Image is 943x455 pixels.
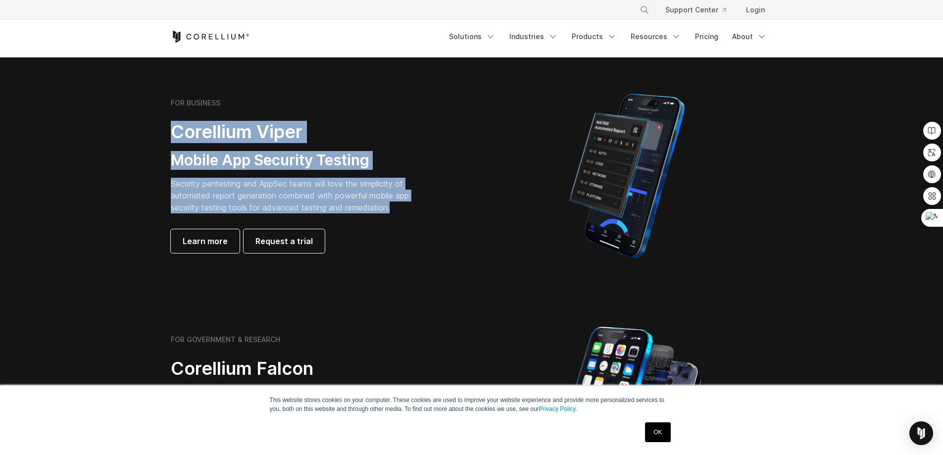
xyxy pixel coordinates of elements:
[503,28,564,46] a: Industries
[552,89,701,262] img: Corellium MATRIX automated report on iPhone showing app vulnerability test results across securit...
[171,229,240,253] a: Learn more
[566,28,623,46] a: Products
[625,28,687,46] a: Resources
[657,1,734,19] a: Support Center
[171,151,424,170] h3: Mobile App Security Testing
[645,422,670,442] a: OK
[909,421,933,445] div: Open Intercom Messenger
[443,28,773,46] div: Navigation Menu
[171,31,249,43] a: Corellium Home
[171,335,280,344] h6: FOR GOVERNMENT & RESEARCH
[171,178,424,213] p: Security pentesting and AppSec teams will love the simplicity of automated report generation comb...
[443,28,501,46] a: Solutions
[689,28,724,46] a: Pricing
[171,121,424,143] h2: Corellium Viper
[255,235,313,247] span: Request a trial
[270,396,674,413] p: This website stores cookies on your computer. These cookies are used to improve your website expe...
[539,405,577,412] a: Privacy Policy.
[738,1,773,19] a: Login
[171,99,220,107] h6: FOR BUSINESS
[636,1,653,19] button: Search
[726,28,773,46] a: About
[171,357,448,380] h2: Corellium Falcon
[244,229,325,253] a: Request a trial
[628,1,773,19] div: Navigation Menu
[183,235,228,247] span: Learn more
